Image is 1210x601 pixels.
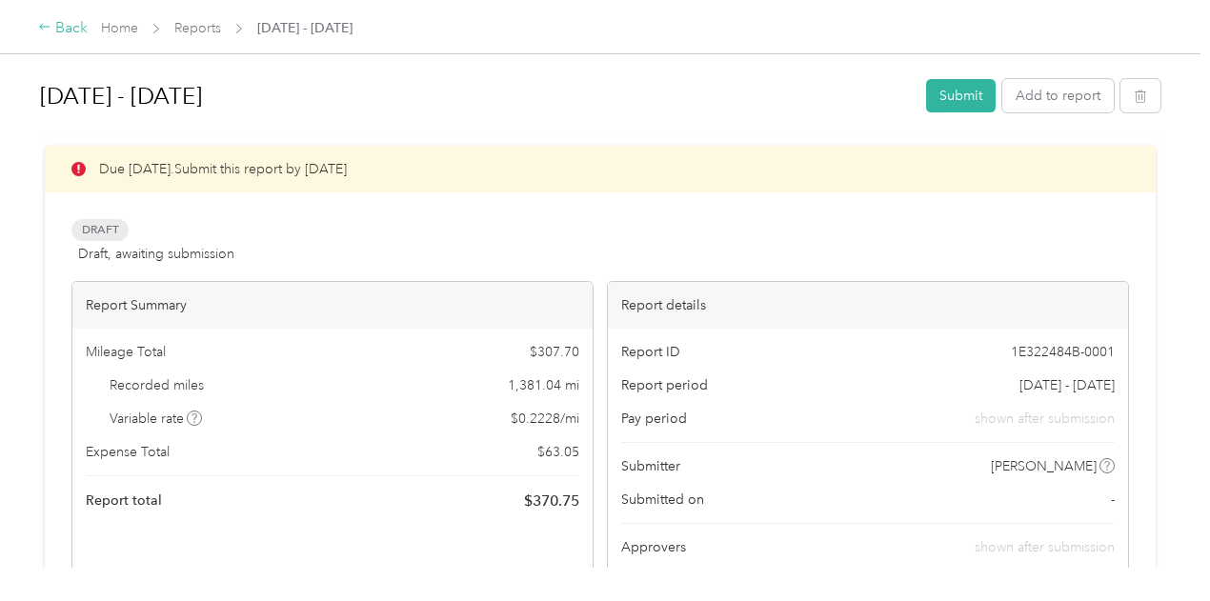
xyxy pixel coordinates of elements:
span: Draft, awaiting submission [78,244,234,264]
span: Expense Total [86,442,170,462]
span: shown after submission [975,539,1115,555]
span: Submitter [621,456,680,476]
span: [PERSON_NAME] [991,456,1097,476]
span: $ 63.05 [537,442,579,462]
span: [DATE] - [DATE] [257,18,353,38]
h1: Sep 1 - 30, 2025 [40,73,913,119]
div: Due [DATE]. Submit this report by [DATE] [45,146,1156,192]
span: Report period [621,375,708,395]
div: Report Summary [72,282,593,329]
span: 1E322484B-0001 [1011,342,1115,362]
a: Reports [174,20,221,36]
span: Approvers [621,537,686,557]
span: $ 307.70 [530,342,579,362]
span: Report ID [621,342,680,362]
iframe: Everlance-gr Chat Button Frame [1103,494,1210,601]
span: Report total [86,491,162,511]
a: Home [101,20,138,36]
span: Pay period [621,409,687,429]
span: Submitted on [621,490,704,510]
span: Draft [71,219,129,241]
span: $ 0.2228 / mi [511,409,579,429]
span: 1,381.04 mi [508,375,579,395]
span: shown after submission [975,409,1115,429]
div: Back [38,17,88,40]
span: - [1111,490,1115,510]
div: Report details [608,282,1128,329]
span: Variable rate [110,409,203,429]
span: [DATE] - [DATE] [1019,375,1115,395]
button: Add to report [1002,79,1114,112]
span: Recorded miles [110,375,204,395]
button: Submit [926,79,996,112]
span: Mileage Total [86,342,166,362]
span: $ 370.75 [524,490,579,512]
